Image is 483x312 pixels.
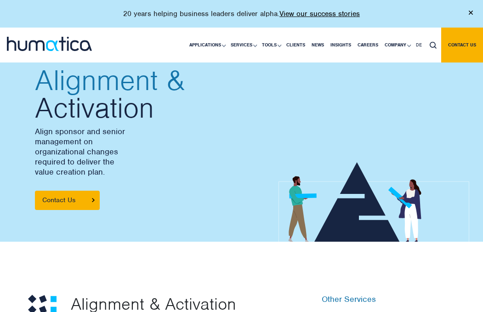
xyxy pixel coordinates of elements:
[249,162,469,244] img: about_banner1
[186,28,227,62] a: Applications
[227,28,259,62] a: Services
[354,28,381,62] a: Careers
[327,28,354,62] a: Insights
[7,37,92,51] img: logo
[35,67,233,94] span: Alignment &
[441,28,483,62] a: Contact us
[430,42,437,49] img: search_icon
[279,9,360,18] a: View our success stories
[35,191,100,210] a: Contact Us
[283,28,308,62] a: Clients
[35,67,233,122] h2: Activation
[416,42,422,48] span: DE
[381,28,413,62] a: Company
[308,28,327,62] a: News
[92,198,95,202] img: arrowicon
[322,295,455,305] h6: Other Services
[259,28,283,62] a: Tools
[35,126,233,177] p: Align sponsor and senior management on organizational changes required to deliver the value creat...
[413,28,425,62] a: DE
[123,9,360,18] p: 20 years helping business leaders deliver alpha.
